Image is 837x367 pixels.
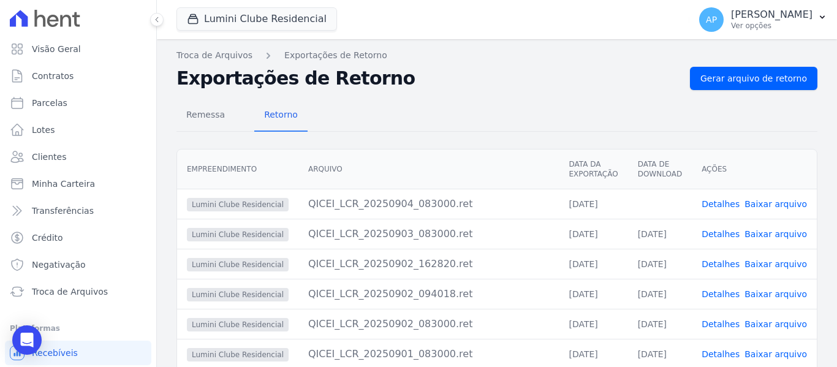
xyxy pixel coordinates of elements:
[559,309,627,339] td: [DATE]
[179,102,232,127] span: Remessa
[5,279,151,304] a: Troca de Arquivos
[559,249,627,279] td: [DATE]
[32,347,78,359] span: Recebíveis
[187,348,289,361] span: Lumini Clube Residencial
[308,257,550,271] div: QICEI_LCR_20250902_162820.ret
[5,37,151,61] a: Visão Geral
[176,7,337,31] button: Lumini Clube Residencial
[32,259,86,271] span: Negativação
[628,279,692,309] td: [DATE]
[32,151,66,163] span: Clientes
[32,178,95,190] span: Minha Carteira
[744,349,807,359] a: Baixar arquivo
[559,219,627,249] td: [DATE]
[176,100,235,132] a: Remessa
[10,321,146,336] div: Plataformas
[176,100,308,132] nav: Tab selector
[702,289,740,299] a: Detalhes
[298,149,559,189] th: Arquivo
[744,199,807,209] a: Baixar arquivo
[628,249,692,279] td: [DATE]
[32,70,74,82] span: Contratos
[628,149,692,189] th: Data de Download
[689,2,837,37] button: AP [PERSON_NAME] Ver opções
[5,225,151,250] a: Crédito
[177,149,298,189] th: Empreendimento
[254,100,308,132] a: Retorno
[744,259,807,269] a: Baixar arquivo
[690,67,817,90] a: Gerar arquivo de retorno
[5,199,151,223] a: Transferências
[702,229,740,239] a: Detalhes
[5,252,151,277] a: Negativação
[744,289,807,299] a: Baixar arquivo
[308,227,550,241] div: QICEI_LCR_20250903_083000.ret
[5,341,151,365] a: Recebíveis
[176,49,252,62] a: Troca de Arquivos
[32,232,63,244] span: Crédito
[5,64,151,88] a: Contratos
[702,319,740,329] a: Detalhes
[257,102,305,127] span: Retorno
[702,259,740,269] a: Detalhes
[176,67,680,89] h2: Exportações de Retorno
[187,258,289,271] span: Lumini Clube Residencial
[559,149,627,189] th: Data da Exportação
[32,205,94,217] span: Transferências
[559,279,627,309] td: [DATE]
[187,288,289,301] span: Lumini Clube Residencial
[692,149,817,189] th: Ações
[32,286,108,298] span: Troca de Arquivos
[308,347,550,361] div: QICEI_LCR_20250901_083000.ret
[32,43,81,55] span: Visão Geral
[702,199,740,209] a: Detalhes
[706,15,717,24] span: AP
[5,91,151,115] a: Parcelas
[731,9,812,21] p: [PERSON_NAME]
[12,325,42,355] div: Open Intercom Messenger
[702,349,740,359] a: Detalhes
[284,49,387,62] a: Exportações de Retorno
[308,197,550,211] div: QICEI_LCR_20250904_083000.ret
[700,72,807,85] span: Gerar arquivo de retorno
[5,118,151,142] a: Lotes
[187,198,289,211] span: Lumini Clube Residencial
[628,309,692,339] td: [DATE]
[628,219,692,249] td: [DATE]
[744,319,807,329] a: Baixar arquivo
[744,229,807,239] a: Baixar arquivo
[32,124,55,136] span: Lotes
[5,145,151,169] a: Clientes
[5,172,151,196] a: Minha Carteira
[176,49,817,62] nav: Breadcrumb
[308,317,550,331] div: QICEI_LCR_20250902_083000.ret
[187,318,289,331] span: Lumini Clube Residencial
[32,97,67,109] span: Parcelas
[187,228,289,241] span: Lumini Clube Residencial
[731,21,812,31] p: Ver opções
[308,287,550,301] div: QICEI_LCR_20250902_094018.ret
[559,189,627,219] td: [DATE]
